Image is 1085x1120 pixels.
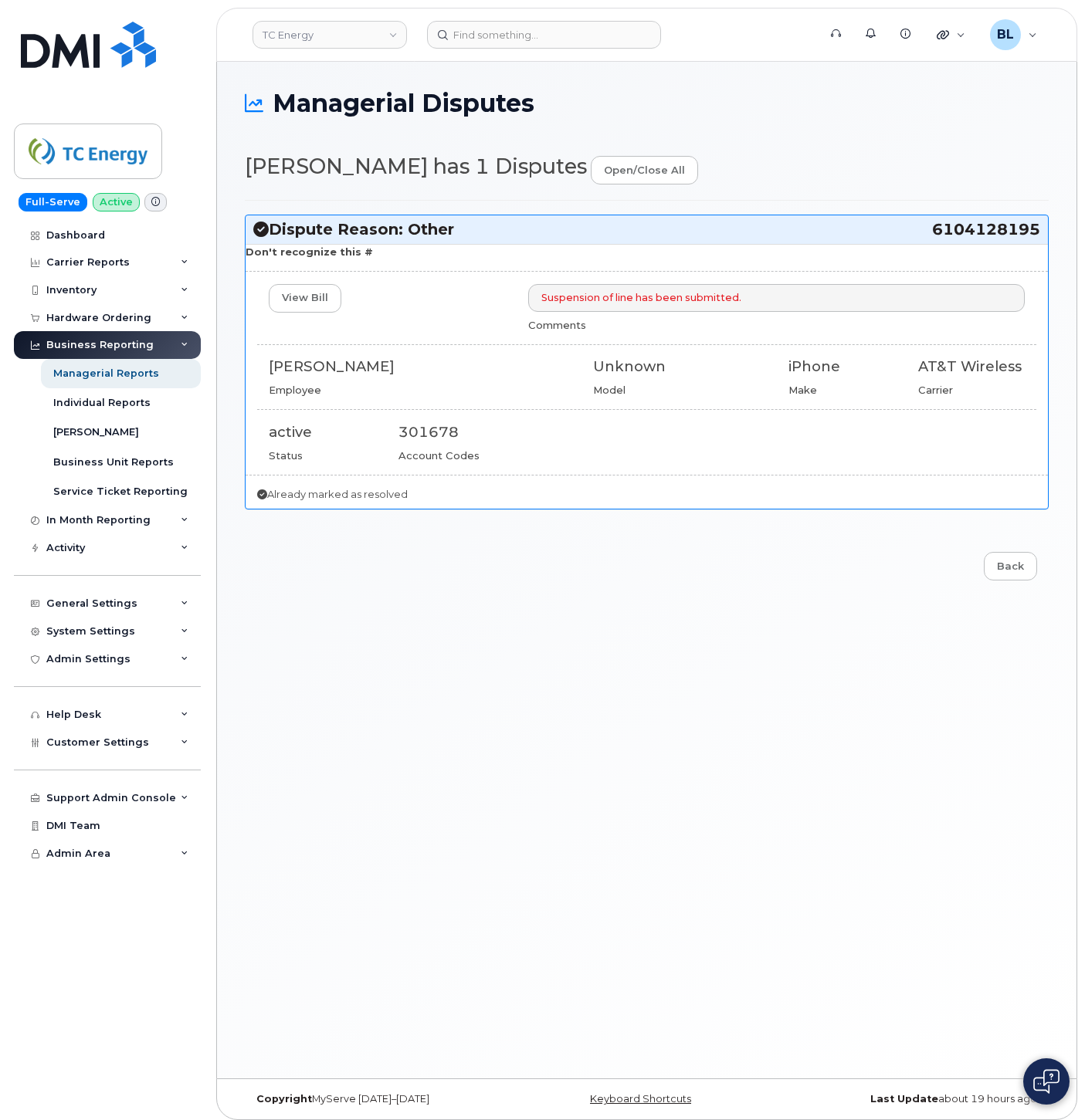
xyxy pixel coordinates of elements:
div: about 19 hours ago [781,1093,1049,1105]
div: AT&T Wireless [918,357,1025,377]
div: Model [593,383,765,398]
a: View Bill [269,284,341,313]
div: Make [788,383,895,398]
p: Already marked as resolved [257,487,1036,502]
a: open/close all [591,156,698,184]
div: Unknown [593,357,765,377]
div: Carrier [918,383,1025,398]
div: 301678 [398,422,1025,442]
div: Comments [528,318,1025,333]
div: iPhone [788,357,895,377]
strong: Don't recognize this # [246,245,373,258]
a: Keyboard Shortcuts [590,1093,691,1105]
span: 6104128195 [932,219,1040,240]
div: Employee [269,383,570,398]
div: MyServe [DATE]–[DATE] [245,1093,513,1105]
img: Open chat [1033,1069,1060,1094]
strong: Last Update [870,1093,938,1105]
h2: [PERSON_NAME] has 1 Disputes [245,155,1049,184]
div: Account Codes [398,448,1025,463]
h1: Managerial Disputes [245,90,1049,117]
div: active [269,422,375,442]
div: [PERSON_NAME] [269,357,570,377]
strong: Copyright [256,1093,312,1105]
a: Back [984,552,1037,580]
div: Status [269,448,375,463]
h3: Dispute Reason: Other [253,219,1040,240]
